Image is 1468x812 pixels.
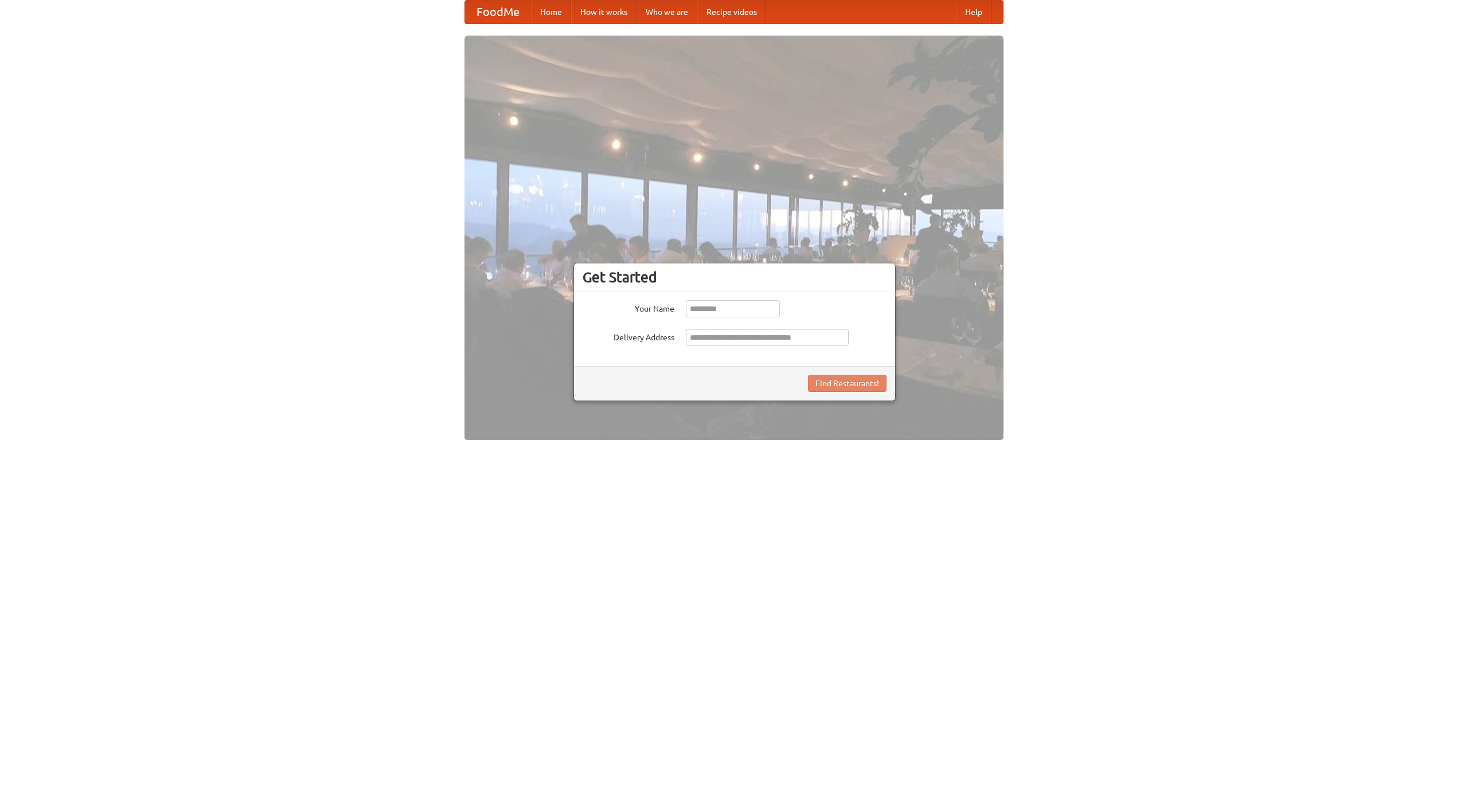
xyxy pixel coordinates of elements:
a: Who we are [637,1,697,24]
a: How it works [571,1,637,24]
a: Home [531,1,571,24]
a: Recipe videos [697,1,766,24]
a: FoodMe [465,1,531,24]
h3: Get Started [583,269,887,286]
label: Your Name [583,300,674,314]
a: Help [956,1,991,24]
label: Delivery Address [583,329,674,343]
button: Find Restaurants! [808,375,887,392]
